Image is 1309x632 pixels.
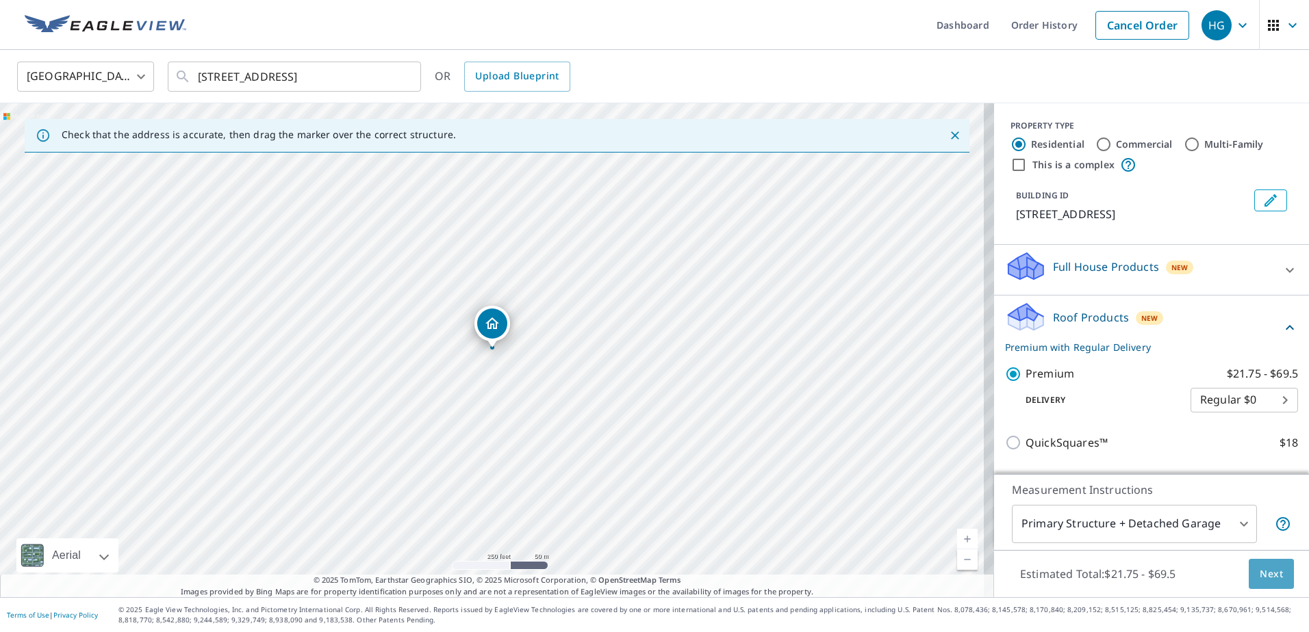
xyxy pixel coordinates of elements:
[1053,309,1129,326] p: Roof Products
[1171,262,1189,273] span: New
[946,127,964,144] button: Close
[1005,301,1298,354] div: Roof ProductsNewPremium with Regular Delivery
[1249,559,1294,590] button: Next
[1095,11,1189,40] a: Cancel Order
[25,15,186,36] img: EV Logo
[1016,206,1249,222] p: [STREET_ADDRESS]
[1026,473,1060,490] p: Gutter
[1275,516,1291,532] span: Your report will include the primary structure and a detached garage if one exists.
[957,549,978,570] a: Current Level 17, Zoom Out
[1254,189,1287,211] button: Edit building 1
[475,68,559,85] span: Upload Blueprint
[1005,394,1191,406] p: Delivery
[1264,473,1298,490] p: $13.75
[435,62,570,92] div: OR
[1032,158,1115,172] label: This is a complex
[314,575,681,586] span: © 2025 TomTom, Earthstar Geographics SIO, © 2025 Microsoft Corporation, ©
[659,575,681,585] a: Terms
[1053,259,1159,275] p: Full House Products
[464,62,570,92] a: Upload Blueprint
[1011,120,1293,132] div: PROPERTY TYPE
[62,129,456,141] p: Check that the address is accurate, then drag the marker over the correct structure.
[53,610,98,620] a: Privacy Policy
[7,611,98,619] p: |
[598,575,656,585] a: OpenStreetMap
[1202,10,1232,40] div: HG
[198,57,393,96] input: Search by address or latitude-longitude
[1016,189,1069,201] p: BUILDING ID
[118,605,1302,625] p: © 2025 Eagle View Technologies, Inc. and Pictometry International Corp. All Rights Reserved. Repo...
[1116,137,1173,151] label: Commercial
[1031,137,1084,151] label: Residential
[957,529,978,549] a: Current Level 17, Zoom In
[1026,434,1108,451] p: QuickSquares™
[1005,340,1282,354] p: Premium with Regular Delivery
[48,538,85,572] div: Aerial
[1026,365,1074,382] p: Premium
[1012,482,1291,498] p: Measurement Instructions
[1009,559,1187,589] p: Estimated Total: $21.75 - $69.5
[474,306,510,348] div: Dropped pin, building 1, Residential property, 825 Lincoln St Duncannon, PA 17020
[16,538,118,572] div: Aerial
[17,57,154,96] div: [GEOGRAPHIC_DATA]
[1204,137,1264,151] label: Multi-Family
[1141,313,1158,324] span: New
[1191,381,1298,419] div: Regular $0
[1260,566,1283,583] span: Next
[1005,250,1298,289] div: Full House ProductsNew
[7,610,49,620] a: Terms of Use
[1227,365,1298,382] p: $21.75 - $69.5
[1012,505,1257,543] div: Primary Structure + Detached Garage
[1280,434,1298,451] p: $18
